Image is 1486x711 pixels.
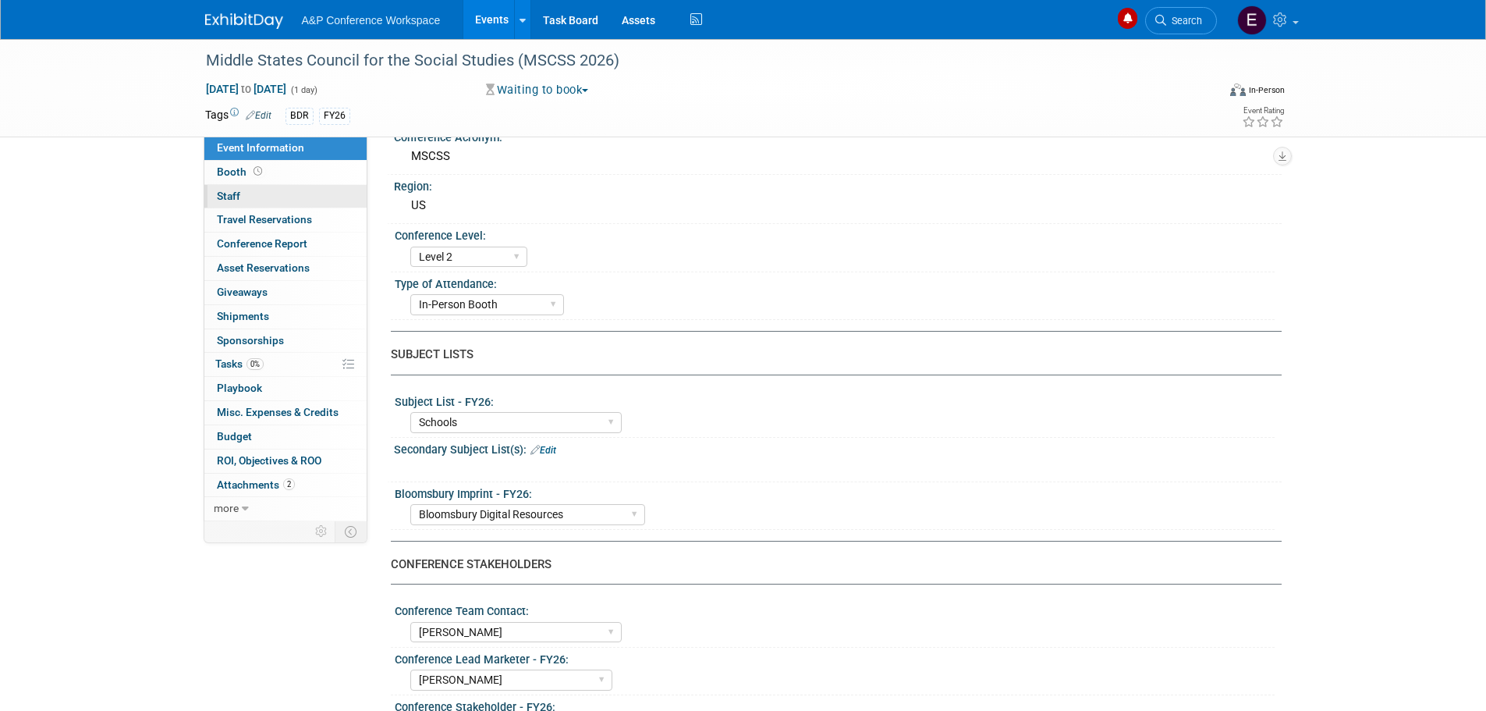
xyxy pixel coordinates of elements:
[217,190,240,202] span: Staff
[335,521,367,542] td: Toggle Event Tabs
[246,358,264,370] span: 0%
[204,281,367,304] a: Giveaways
[1125,81,1286,105] div: Event Format
[204,425,367,449] a: Budget
[215,357,264,370] span: Tasks
[204,401,367,425] a: Misc. Expenses & Credits
[217,286,268,298] span: Giveaways
[217,430,252,443] span: Budget
[395,224,1275,244] div: Conference Level:
[204,377,367,400] a: Playbook
[204,161,367,184] a: Booth
[217,165,265,178] span: Booth
[217,334,284,347] span: Sponsorships
[204,353,367,376] a: Tasks0%
[205,107,271,125] td: Tags
[285,108,314,124] div: BDR
[394,438,1282,458] div: Secondary Subject List(s):
[200,47,1193,75] div: Middle States Council for the Social Studies (MSCSS 2026)
[205,13,283,29] img: ExhibitDay
[204,257,367,280] a: Asset Reservations
[217,237,307,250] span: Conference Report
[289,85,317,95] span: (1 day)
[250,165,265,177] span: Booth not reserved yet
[283,478,295,490] span: 2
[204,497,367,521] a: more
[205,82,287,96] span: [DATE] [DATE]
[395,390,1275,410] div: Subject List - FY26:
[395,272,1275,292] div: Type of Attendance:
[1230,84,1246,96] img: Format-Inperson.png
[481,82,594,98] button: Waiting to book
[395,648,1275,667] div: Conference Lead Marketer - FY26:
[204,185,367,208] a: Staff
[394,175,1282,194] div: Region:
[217,213,312,226] span: Travel Reservations
[217,454,321,467] span: ROI, Objectives & ROO
[406,144,1270,169] div: MSCSS
[217,141,304,154] span: Event Information
[1237,5,1267,35] img: Erin Conklin
[214,502,239,514] span: more
[246,110,271,121] a: Edit
[204,450,367,473] a: ROI, Objectives & ROO
[1166,15,1202,27] span: Search
[217,310,269,322] span: Shipments
[308,521,335,542] td: Personalize Event Tab Strip
[204,208,367,232] a: Travel Reservations
[217,406,339,418] span: Misc. Expenses & Credits
[395,599,1275,619] div: Conference Team Contact:
[217,478,295,491] span: Attachments
[204,329,367,353] a: Sponsorships
[204,233,367,256] a: Conference Report
[1242,107,1284,115] div: Event Rating
[319,108,350,124] div: FY26
[217,382,262,394] span: Playbook
[239,83,254,95] span: to
[391,556,1270,573] div: CONFERENCE STAKEHOLDERS
[406,194,1270,218] div: US
[395,482,1275,502] div: Bloomsbury Imprint - FY26:
[302,14,441,27] span: A&P Conference Workspace
[391,347,1270,363] div: SUBJECT LISTS
[1248,84,1285,96] div: In-Person
[204,137,367,160] a: Event Information
[530,445,556,456] a: Edit
[204,305,367,329] a: Shipments
[204,474,367,497] a: Attachments2
[1145,7,1217,34] a: Search
[217,261,310,274] span: Asset Reservations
